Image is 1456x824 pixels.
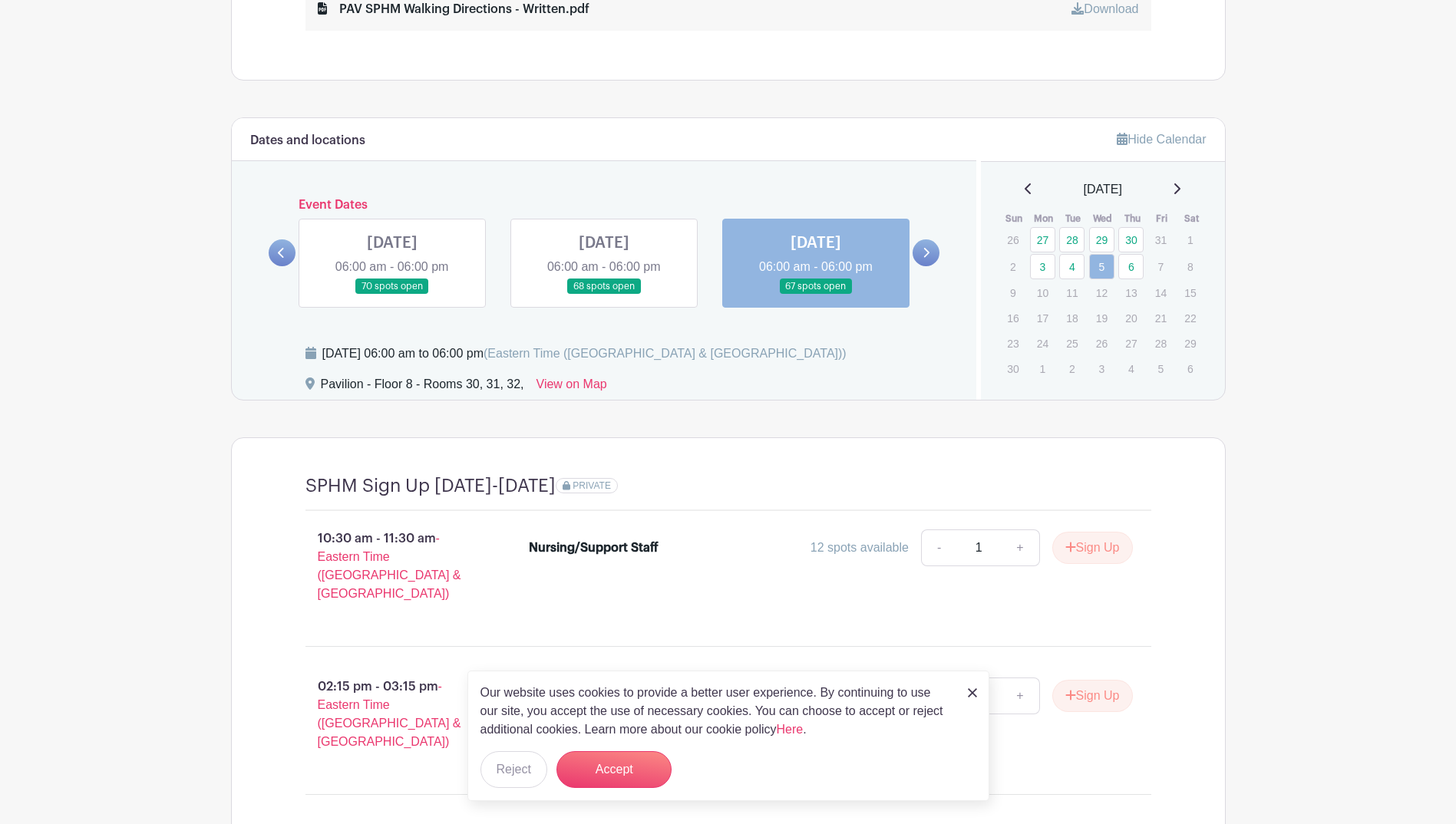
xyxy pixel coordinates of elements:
[1147,211,1177,226] th: Fri
[480,751,547,788] button: Reject
[537,375,607,400] a: View on Map
[1118,331,1144,355] p: 27
[1058,211,1088,226] th: Tue
[1059,254,1085,279] a: 4
[1117,133,1206,146] a: Hide Calendar
[1177,255,1203,279] p: 8
[1000,255,1025,279] p: 2
[529,539,659,557] div: Nursing/Support Staff
[1059,357,1085,381] p: 2
[1177,331,1203,355] p: 29
[1000,357,1025,381] p: 30
[1118,306,1144,330] p: 20
[480,684,952,739] p: Our website uses cookies to provide a better user experience. By continuing to use our site, you ...
[1030,227,1055,252] a: 27
[1059,331,1085,355] p: 25
[1071,2,1138,15] a: Download
[999,211,1029,226] th: Sun
[1030,331,1055,355] p: 24
[318,532,461,600] span: - Eastern Time ([GEOGRAPHIC_DATA] & [GEOGRAPHIC_DATA])
[281,523,505,609] p: 10:30 am - 11:30 am
[1148,281,1174,305] p: 14
[777,723,804,736] a: Here
[1089,227,1114,252] a: 29
[1030,306,1055,330] p: 17
[1148,306,1174,330] p: 21
[1148,255,1174,279] p: 7
[1030,281,1055,305] p: 10
[1001,529,1039,566] a: +
[1089,281,1114,305] p: 12
[1177,357,1203,381] p: 6
[484,347,847,360] span: (Eastern Time ([GEOGRAPHIC_DATA] & [GEOGRAPHIC_DATA]))
[318,680,461,748] span: - Eastern Time ([GEOGRAPHIC_DATA] & [GEOGRAPHIC_DATA])
[1030,254,1055,279] a: 3
[573,480,611,491] span: PRIVATE
[1084,180,1122,199] span: [DATE]
[1177,211,1207,226] th: Sat
[1000,331,1025,355] p: 23
[281,671,505,757] p: 02:15 pm - 03:15 pm
[1059,306,1085,330] p: 18
[1089,331,1114,355] p: 26
[1000,228,1025,252] p: 26
[811,539,909,557] div: 12 spots available
[1118,227,1144,252] a: 30
[1089,254,1114,279] a: 5
[1052,532,1133,564] button: Sign Up
[921,529,956,566] a: -
[1148,228,1174,252] p: 31
[1118,357,1144,381] p: 4
[1089,306,1114,330] p: 19
[1118,281,1144,305] p: 13
[1059,227,1085,252] a: 28
[1029,211,1059,226] th: Mon
[1148,331,1174,355] p: 28
[321,375,524,400] div: Pavilion - Floor 8 - Rooms 30, 31, 32,
[1000,306,1025,330] p: 16
[1030,357,1055,381] p: 1
[295,198,913,213] h6: Event Dates
[556,751,672,788] button: Accept
[1177,228,1203,252] p: 1
[1177,306,1203,330] p: 22
[1059,281,1085,305] p: 11
[1148,357,1174,381] p: 5
[1088,211,1118,226] th: Wed
[1000,281,1025,305] p: 9
[1118,254,1144,279] a: 6
[1001,677,1039,714] a: +
[305,475,556,497] h4: SPHM Sign Up [DATE]-[DATE]
[1177,281,1203,305] p: 15
[1052,680,1133,712] button: Sign Up
[1089,357,1114,381] p: 3
[322,344,847,363] div: [DATE] 06:00 am to 06:00 pm
[1118,211,1147,226] th: Thu
[968,688,977,697] img: close_button-5f87c8562297e5c2d7936805f587ecaba9071eb48480494691a3f1689db116b3.svg
[250,133,365,148] h6: Dates and locations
